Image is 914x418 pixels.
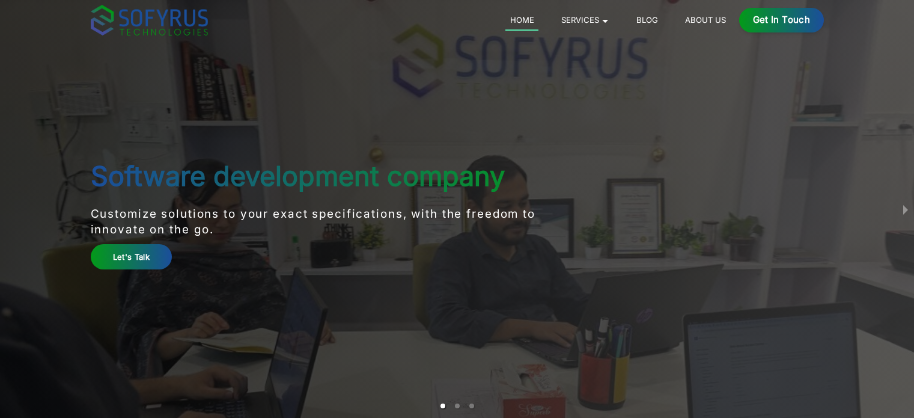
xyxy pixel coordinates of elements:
[91,206,579,238] p: Customize solutions to your exact specifications, with the freedom to innovate on the go.
[632,13,662,27] a: Blog
[739,8,824,32] a: Get in Touch
[91,5,208,35] img: sofyrus
[91,160,579,192] h1: Software development company
[505,13,538,31] a: Home
[469,404,474,408] li: slide item 3
[455,404,460,408] li: slide item 2
[91,244,172,269] a: Let's Talk
[440,404,445,408] li: slide item 1
[680,13,730,27] a: About Us
[556,13,614,27] a: Services 🞃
